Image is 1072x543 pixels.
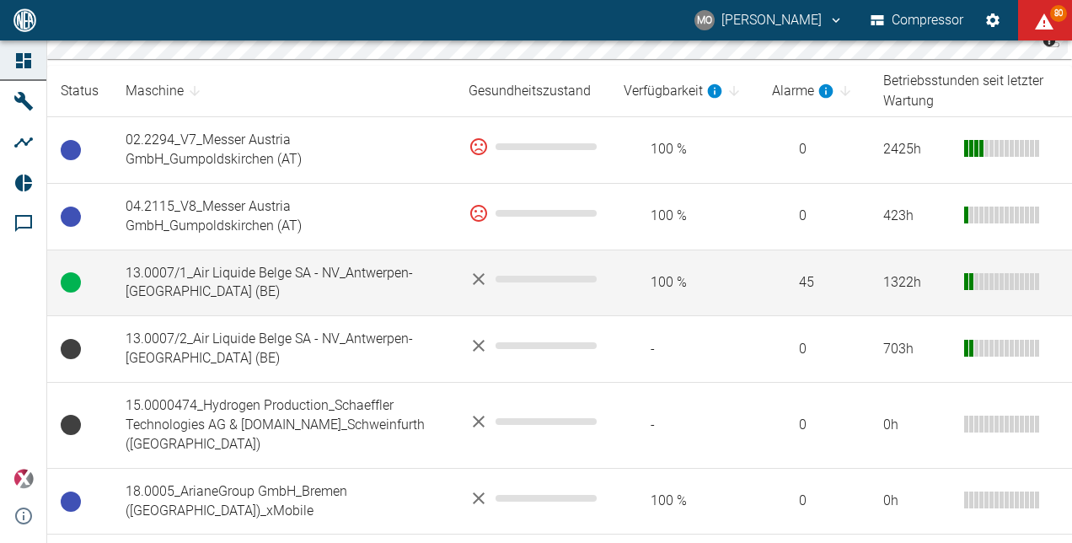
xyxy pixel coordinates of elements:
div: 0 h [883,492,951,511]
div: 703 h [883,340,951,359]
td: 13.0007/2_Air Liquide Belge SA - NV_Antwerpen-[GEOGRAPHIC_DATA] (BE) [112,316,455,383]
div: No data [469,488,597,508]
span: 0 [772,140,856,159]
span: 0 [772,207,856,226]
td: 04.2115_V8_Messer Austria GmbH_Gumpoldskirchen (AT) [112,183,455,250]
span: 0 [772,340,856,359]
div: berechnet für die letzten 7 Tage [772,81,834,101]
span: Betriebsbereit [61,140,81,160]
td: 18.0005_ArianeGroup GmbH_Bremen ([GEOGRAPHIC_DATA])_xMobile [112,468,455,535]
div: No data [469,411,597,432]
div: 423 h [883,207,951,226]
div: berechnet für die letzten 7 Tage [624,81,723,101]
td: 15.0000474_Hydrogen Production_Schaeffler Technologies AG & [DOMAIN_NAME]_Schweinfurth ([GEOGRAPH... [112,383,455,469]
span: Keine Daten [61,339,81,359]
span: 100 % [624,273,745,293]
span: - [624,416,745,435]
th: Betriebsstunden seit letzter Wartung [870,66,1072,117]
span: Maschine [126,81,206,101]
span: 45 [772,273,856,293]
div: No data [469,336,597,356]
span: 100 % [624,492,745,511]
div: 0 % [469,137,597,157]
span: Keine Daten [61,415,81,435]
div: MO [694,10,715,30]
button: Einstellungen [978,5,1008,35]
div: 0 h [883,416,951,435]
span: - [624,340,745,359]
span: 0 [772,492,856,511]
span: Betrieb [61,272,81,293]
div: No data [469,269,597,289]
td: 02.2294_V7_Messer Austria GmbH_Gumpoldskirchen (AT) [112,117,455,184]
th: Gesundheitszustand [455,66,610,117]
img: logo [12,8,38,31]
span: Betriebsbereit [61,207,81,227]
td: 13.0007/1_Air Liquide Belge SA - NV_Antwerpen-[GEOGRAPHIC_DATA] (BE) [112,250,455,316]
img: Xplore Logo [13,469,34,489]
div: 2425 h [883,140,951,159]
div: 1322 h [883,273,951,293]
button: Compressor [867,5,967,35]
div: 0 % [469,203,597,223]
span: Betriebsbereit [61,492,81,512]
span: 100 % [624,207,745,226]
span: 100 % [624,140,745,159]
th: Status [47,66,112,117]
span: 0 [772,416,856,435]
span: 80 [1050,5,1067,22]
button: mario.oeser@neuman-esser.com [692,5,846,35]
